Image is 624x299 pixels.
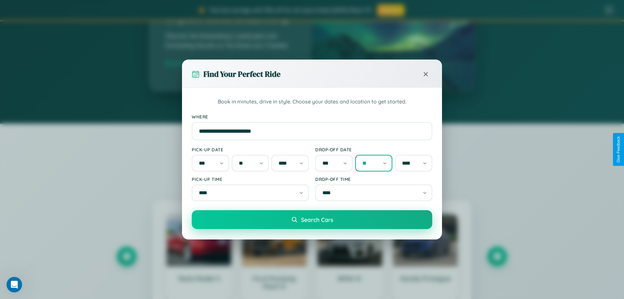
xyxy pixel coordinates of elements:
[192,98,432,106] p: Book in minutes, drive in style. Choose your dates and location to get started.
[192,114,432,119] label: Where
[315,147,432,152] label: Drop-off Date
[315,176,432,182] label: Drop-off Time
[192,147,309,152] label: Pick-up Date
[203,69,280,79] h3: Find Your Perfect Ride
[192,176,309,182] label: Pick-up Time
[301,216,333,223] span: Search Cars
[192,210,432,229] button: Search Cars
